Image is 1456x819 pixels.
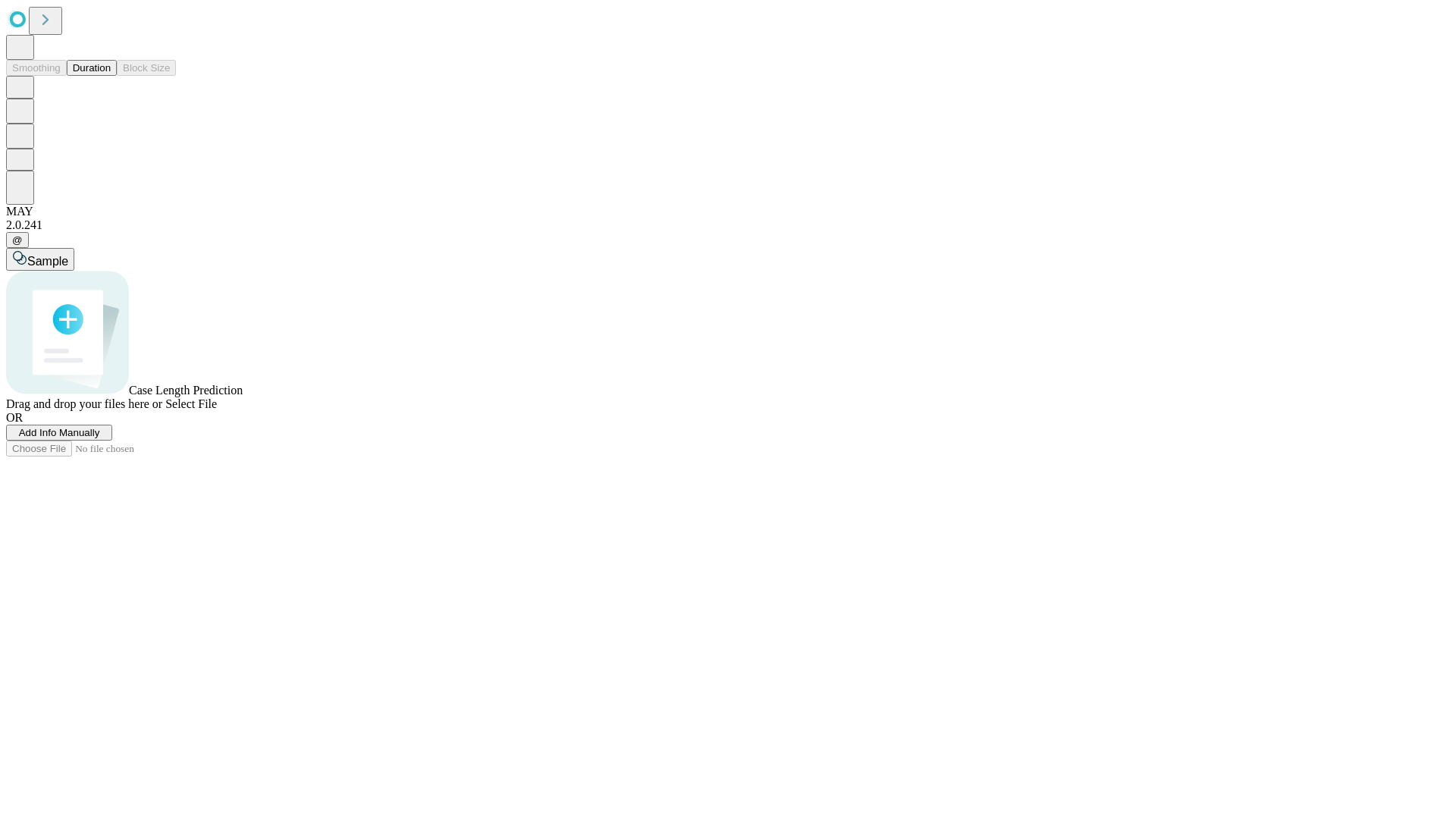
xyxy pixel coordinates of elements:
[67,60,117,76] button: Duration
[117,60,176,76] button: Block Size
[6,397,162,410] span: Drag and drop your files here or
[27,255,68,268] span: Sample
[6,425,112,441] button: Add Info Manually
[6,411,23,424] span: OR
[6,248,74,271] button: Sample
[129,384,243,397] span: Case Length Prediction
[165,397,217,410] span: Select File
[6,232,29,248] button: @
[6,218,1450,232] div: 2.0.241
[19,427,100,438] span: Add Info Manually
[12,234,23,246] span: @
[6,60,67,76] button: Smoothing
[6,205,1450,218] div: MAY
